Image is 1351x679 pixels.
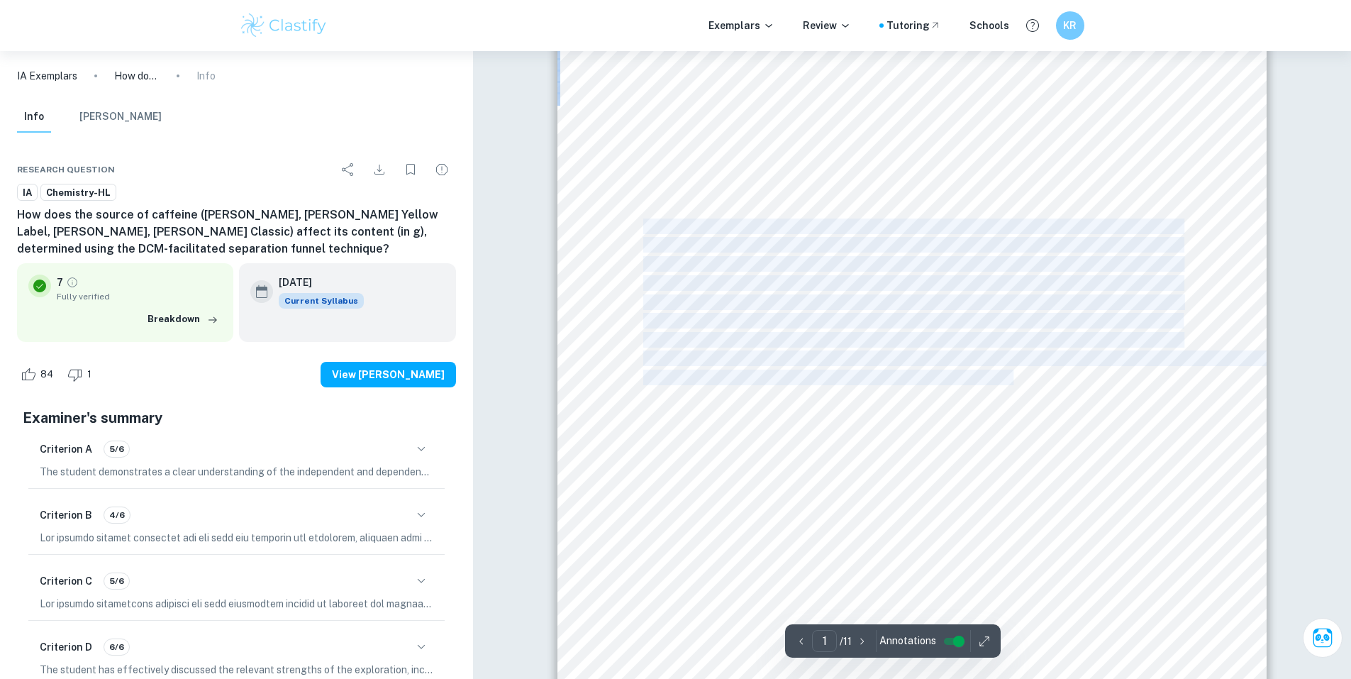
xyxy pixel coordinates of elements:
[17,68,77,84] a: IA Exemplars
[279,275,352,290] h6: [DATE]
[659,503,760,517] span: Camellia sinensis
[803,18,851,33] p: Review
[643,409,795,423] span: Background information
[279,293,364,309] span: Current Syllabus
[40,441,92,457] h6: Criterion A
[196,68,216,84] p: Info
[686,67,1130,82] span: Determining the tea caffeine content using DCM-facilitated separation funnel
[886,18,941,33] a: Tutoring
[57,290,222,303] span: Fully verified
[643,560,1199,574] span: its rich flavor. The caffeine produced by [PERSON_NAME] leaves is a natural insecticide,
[40,184,116,202] a: Chemistry-HL
[239,11,329,40] img: Clastify logo
[643,370,1018,385] span: and determine potential variations in caffeine levels among them.
[40,662,433,678] p: The student has effectively discussed the relevant strengths of the exploration, including factor...
[17,206,456,258] h6: How does the source of caffeine ([PERSON_NAME], [PERSON_NAME] Yellow Label, [PERSON_NAME], [PERSO...
[643,351,1286,365] span: as [PERSON_NAME], [PERSON_NAME] Yellow Label, [PERSON_NAME], and [PERSON_NAME] Classic,
[66,276,79,289] a: Grade fully verified
[643,654,946,668] span: with health markers ([GEOGRAPHIC_DATA], 2008).
[17,184,38,202] a: IA
[643,446,666,460] span: Tea
[762,106,1268,120] span: How does the source of caffeine ([PERSON_NAME], [PERSON_NAME] Yellow Label,
[79,368,99,382] span: 1
[40,573,92,589] h6: Criterion C
[428,155,456,184] div: Report issue
[643,257,1181,271] span: physiological effects and potential health benefits. The following study aims to explore how
[104,509,130,521] span: 4/6
[365,155,394,184] div: Download
[40,530,433,546] p: Lor ipsumdo sitamet consectet adi eli sedd eiu temporin utl etdolorem, aliquaen admi veniamquis n...
[643,503,655,517] span: of
[643,333,1181,347] span: of this investigation is to examine the caffeine content in commercially popular tea brands such
[643,67,683,82] span: Topic:
[17,163,115,176] span: Research question
[321,362,456,387] button: View [PERSON_NAME]
[1062,18,1078,33] h6: KR
[40,507,92,523] h6: Criterion B
[40,639,92,655] h6: Criterion D
[708,18,774,33] p: Exemplars
[969,18,1009,33] a: Schools
[643,219,1181,233] span: Tea is a globally consumed beverage that holds a significant place in human culture and daily
[643,276,1181,290] span: the source of caffeine, specifically in various types of tea, influences its content. The
[643,579,1181,593] span: however its neuromodulating effects have allowed tea to become one of the most popular
[643,597,1180,612] span: stimulant beverages. And as several studies demonstrated potential health benefits of drinking
[1303,618,1342,658] button: Ask Clai
[643,295,1181,309] span: experiment utilizes the Dichloromethane (DCM)-facilitated separation funnel technique, a
[40,596,433,612] p: Lor ipsumdo sitametcons adipisci eli sedd eiusmodtem incidid ut laboreet dol magnaaliqu eni admin...
[18,186,37,200] span: IA
[64,363,99,386] div: Dislike
[104,641,129,653] span: 6/6
[334,155,362,184] div: Share
[643,521,1181,536] span: type of tea, however the preparation of black tea involves picking, withering, bruising,
[643,484,1181,498] span: Tea is a widely used beverage, typically made from infusion of hot or boiling water from leaves
[1056,11,1084,40] button: KR
[104,575,129,587] span: 5/6
[643,106,760,120] span: Research question:
[643,182,721,196] span: Introduction
[23,407,450,429] h5: Examiner's summary
[104,443,129,456] span: 5/6
[879,634,936,648] span: Annotations
[114,68,160,84] p: How does the source of caffeine ([PERSON_NAME], [PERSON_NAME] Yellow Label, [PERSON_NAME], [PERSO...
[643,636,1181,650] span: sources of caffeine available, biochemically balanced with numerous polyphenols associated
[144,309,222,330] button: Breakdown
[41,186,116,200] span: Chemistry-HL
[643,238,1181,252] span: rituals. Notably, its stimulating component, caffeine, has attracted scientific interest due to its
[643,125,1197,139] span: [PERSON_NAME], [PERSON_NAME] Classic) affect its content (in g), determined using the
[79,101,162,133] button: [PERSON_NAME]
[17,363,61,386] div: Like
[643,541,1201,555] span: oxidating, shaping and drying of the leaves ([DOMAIN_NAME], 2024). This allows the tea to gain
[33,368,61,382] span: 84
[57,275,63,290] p: 7
[1021,13,1045,38] button: Help and Feedback
[643,143,906,158] span: DCM-facilitated separation funnel technique?
[40,464,433,480] p: The student demonstrates a clear understanding of the independent and dependent variables in the ...
[279,293,364,309] div: This exemplar is based on the current syllabus. Feel free to refer to it for inspiration/ideas wh...
[764,503,1261,517] span: (L.) plant, native to [GEOGRAPHIC_DATA]. Harvest of leaves varies depending on the
[396,155,425,184] div: Bookmark
[840,634,852,649] p: / 11
[17,101,51,133] button: Info
[643,314,1180,328] span: method known for its efficacy in isolating caffeine from aqueous solutions. As such, the aim
[643,617,1235,631] span: tea, including decrease in the risk of myocardial [MEDICAL_DATA], tea proves to be one of the best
